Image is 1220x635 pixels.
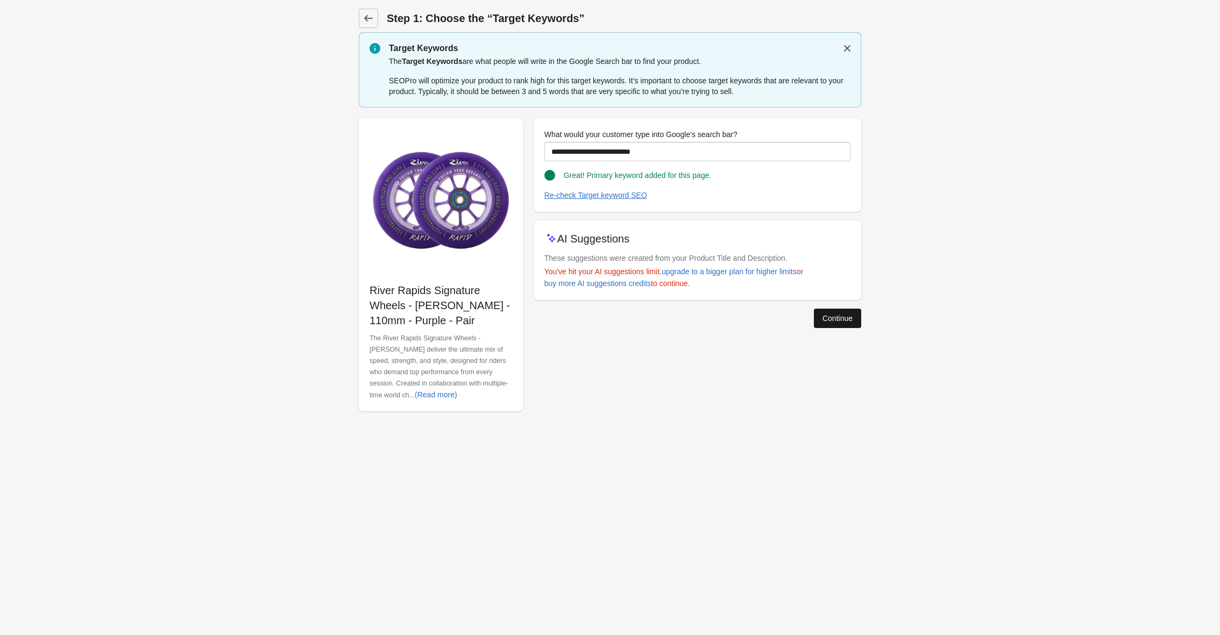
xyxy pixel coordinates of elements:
[564,171,712,180] span: Great! Primary keyword added for this page.
[544,279,651,288] div: buy more AI suggestions credits
[402,57,463,66] span: Target Keywords
[389,57,701,66] span: The are what people will write in the Google Search bar to find your product.
[544,254,788,262] span: These suggestions were created from your Product Title and Description.
[415,390,457,399] div: (Read more)
[814,309,861,328] button: Continue
[370,334,508,399] span: The River Rapids Signature Wheels - [PERSON_NAME] deliver the ultimate mix of speed, strength, an...
[662,267,797,276] div: upgrade to a bigger plan for higher limits
[389,42,850,55] p: Target Keywords
[410,385,462,404] button: (Read more)
[387,11,861,26] h1: Step 1: Choose the “Target Keywords”
[544,191,647,199] div: Re-check Target keyword SEO
[540,274,655,293] a: buy more AI suggestions credits
[544,267,804,288] span: You've hit your AI suggestions limit. or to continue.
[540,185,651,205] button: Re-check Target keyword SEO
[370,129,512,272] img: Jordan_Clarke.jpg
[822,314,853,323] div: Continue
[557,231,630,246] p: AI Suggestions
[544,129,737,140] label: What would your customer type into Google's search bar?
[657,262,801,281] a: upgrade to a bigger plan for higher limits
[370,283,512,328] p: River Rapids Signature Wheels - [PERSON_NAME] - 110mm - Purple - Pair
[389,76,843,96] span: SEOPro will optimize your product to rank high for this target keywords. It’s important to choose...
